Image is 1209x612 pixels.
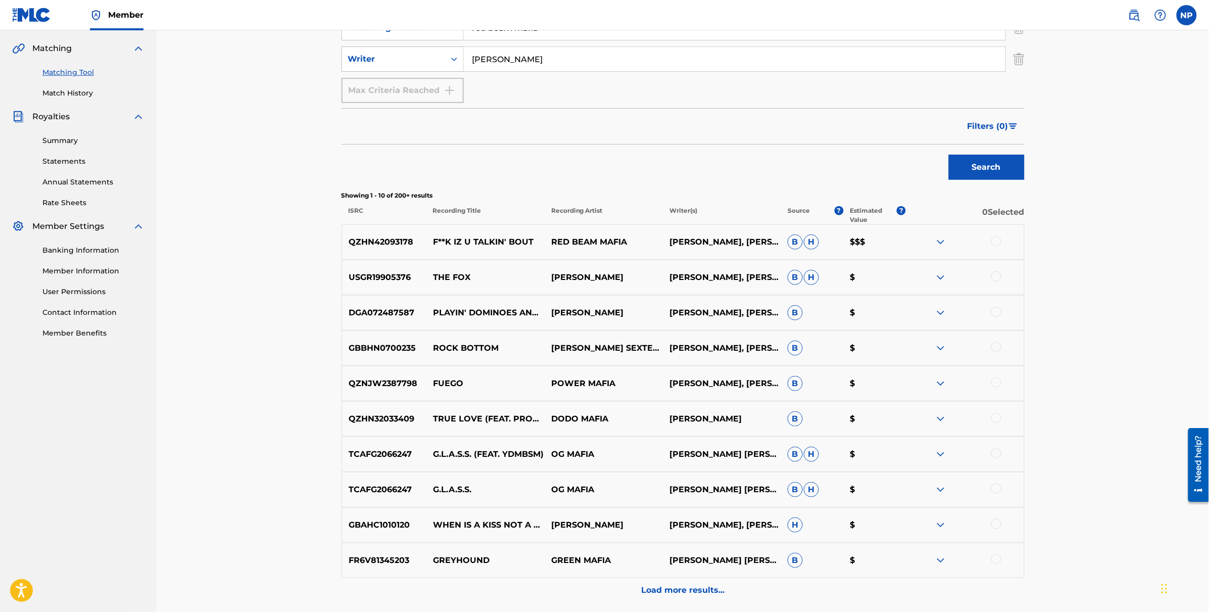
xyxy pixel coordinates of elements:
img: expand [935,271,947,284]
span: H [804,270,819,285]
a: Matching Tool [42,67,144,78]
img: Member Settings [12,220,24,232]
p: FUEGO [426,378,545,390]
span: B [788,553,803,568]
span: H [788,517,803,533]
div: Help [1150,5,1171,25]
span: H [804,482,819,497]
span: ? [897,206,906,215]
span: B [788,376,803,391]
p: $ [843,519,906,531]
span: Filters ( 0 ) [968,120,1008,132]
p: GREEN MAFIA [545,554,663,567]
button: Filters (0) [961,114,1025,139]
p: [PERSON_NAME], [PERSON_NAME] [663,236,781,248]
img: MLC Logo [12,8,51,22]
p: [PERSON_NAME] [PERSON_NAME], ESPON [PERSON_NAME] [PERSON_NAME], [PERSON_NAME] [PERSON_NAME], [PER... [663,484,781,496]
span: B [788,341,803,356]
img: expand [132,111,144,123]
span: B [788,411,803,427]
p: [PERSON_NAME] [PERSON_NAME], ESPON [PERSON_NAME] [PERSON_NAME], [PERSON_NAME] [PERSON_NAME], [PER... [663,448,781,460]
span: ? [835,206,844,215]
img: Delete Criterion [1013,46,1025,72]
p: G.L.A.S.S. [426,484,545,496]
div: Writer [348,53,439,65]
span: H [804,234,819,250]
p: QZHN32033409 [342,413,427,425]
span: Royalties [32,111,70,123]
iframe: Resource Center [1181,424,1209,505]
img: search [1128,9,1140,21]
p: POWER MAFIA [545,378,663,390]
img: expand [132,42,144,55]
p: G.L.A.S.S. (FEAT. YDMBSM) [426,448,545,460]
img: expand [935,519,947,531]
p: $ [843,484,906,496]
img: expand [935,448,947,460]
p: $ [843,307,906,319]
p: OG MAFIA [545,484,663,496]
p: Recording Artist [545,206,663,224]
p: $ [843,413,906,425]
p: QZHN42093178 [342,236,427,248]
p: [PERSON_NAME] [545,307,663,319]
img: expand [935,342,947,354]
p: TCAFG2066247 [342,484,427,496]
p: TCAFG2066247 [342,448,427,460]
a: Match History [42,88,144,99]
p: [PERSON_NAME] [663,413,781,425]
img: Top Rightsholder [90,9,102,21]
span: Member [108,9,143,21]
a: Summary [42,135,144,146]
p: QZNJW2387798 [342,378,427,390]
p: GBBHN0700235 [342,342,427,354]
img: expand [935,236,947,248]
img: expand [935,378,947,390]
span: B [788,270,803,285]
p: [PERSON_NAME] [545,519,663,531]
img: expand [935,413,947,425]
p: [PERSON_NAME] [545,271,663,284]
img: Royalties [12,111,24,123]
p: $$$ [843,236,906,248]
span: B [788,234,803,250]
p: [PERSON_NAME] SEXTETTE [545,342,663,354]
span: Member Settings [32,220,104,232]
a: Member Information [42,266,144,276]
p: DODO MAFIA [545,413,663,425]
p: THE FOX [426,271,545,284]
p: 0 Selected [906,206,1024,224]
button: Search [949,155,1025,180]
p: ISRC [342,206,426,224]
span: B [788,305,803,320]
img: expand [935,307,947,319]
p: [PERSON_NAME], [PERSON_NAME], [PERSON_NAME] [PERSON_NAME], [PERSON_NAME] [663,378,781,390]
p: GBAHC1010120 [342,519,427,531]
a: Annual Statements [42,177,144,187]
span: B [788,482,803,497]
p: [PERSON_NAME], [PERSON_NAME] [663,519,781,531]
a: Banking Information [42,245,144,256]
a: Rate Sheets [42,198,144,208]
p: Writer(s) [663,206,781,224]
p: $ [843,448,906,460]
p: PLAYIN' DOMINOES AND SHOOTIN' DICE [426,307,545,319]
p: [PERSON_NAME], [PERSON_NAME] [663,342,781,354]
p: $ [843,554,906,567]
a: User Permissions [42,287,144,297]
a: Statements [42,156,144,167]
p: ROCK BOTTOM [426,342,545,354]
p: [PERSON_NAME], [PERSON_NAME] [663,271,781,284]
p: $ [843,342,906,354]
span: Matching [32,42,72,55]
iframe: Chat Widget [1158,563,1209,612]
img: expand [935,554,947,567]
p: Load more results... [641,585,724,597]
p: Showing 1 - 10 of 200+ results [342,191,1025,200]
a: Member Benefits [42,328,144,339]
p: Estimated Value [850,206,897,224]
p: Source [788,206,810,224]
